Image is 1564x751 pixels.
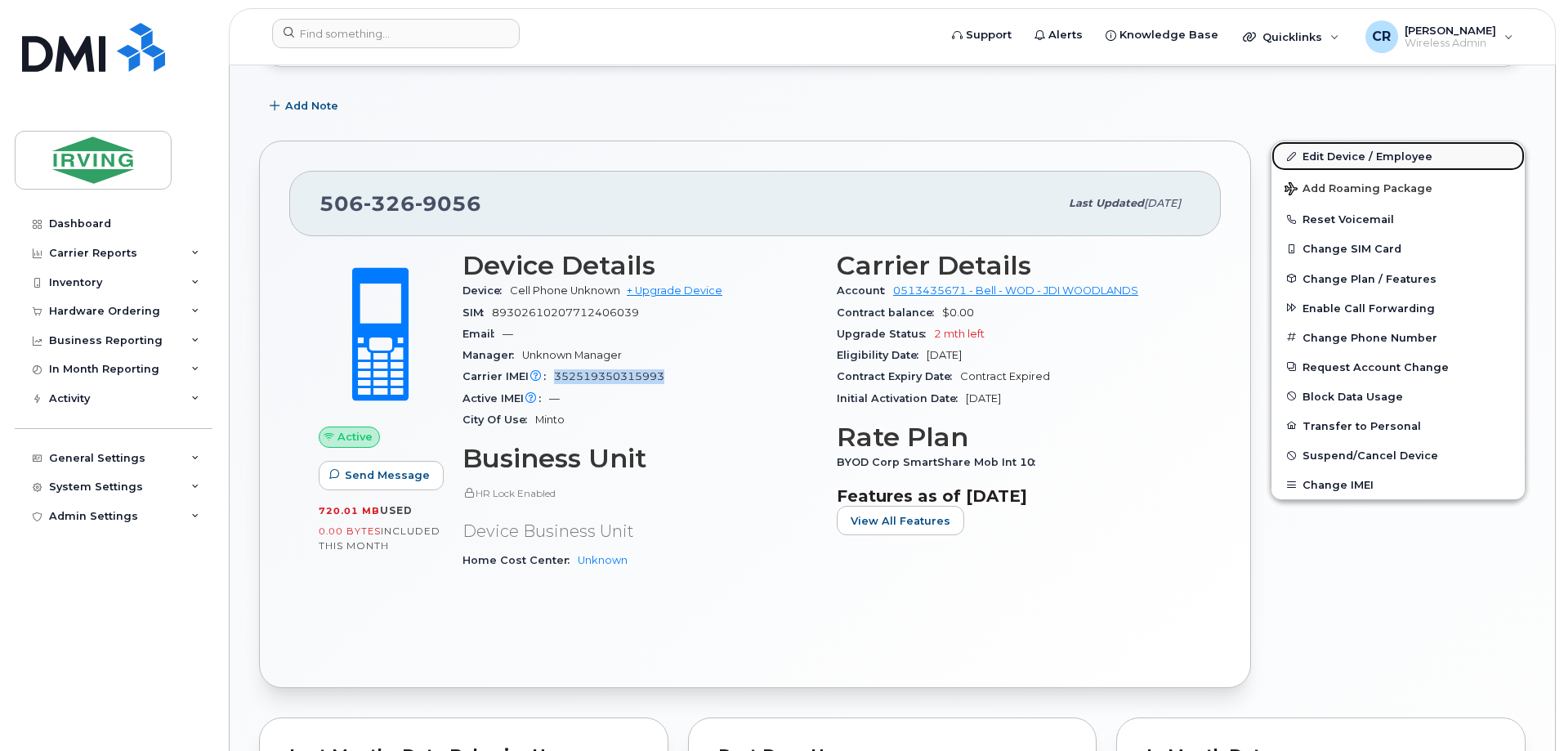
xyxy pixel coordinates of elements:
button: Add Roaming Package [1271,171,1525,204]
button: Reset Voicemail [1271,204,1525,234]
span: Add Roaming Package [1285,182,1432,198]
span: used [380,504,413,516]
span: Add Note [285,98,338,114]
span: $0.00 [942,306,974,319]
span: Last updated [1069,197,1144,209]
h3: Business Unit [462,444,817,473]
span: Enable Call Forwarding [1303,302,1435,314]
span: Account [837,284,893,297]
span: Email [462,328,503,340]
span: Eligibility Date [837,349,927,361]
span: Upgrade Status [837,328,934,340]
span: Wireless Admin [1405,37,1496,50]
span: [DATE] [927,349,962,361]
h3: Features as of [DATE] [837,486,1191,506]
a: Unknown [578,554,628,566]
button: Change Phone Number [1271,323,1525,352]
span: Change Plan / Features [1303,272,1437,284]
button: Suspend/Cancel Device [1271,440,1525,470]
div: Quicklinks [1231,20,1351,53]
span: Unknown Manager [522,349,622,361]
span: 2 mth left [934,328,985,340]
span: Home Cost Center [462,554,578,566]
span: Contract Expiry Date [837,370,960,382]
a: + Upgrade Device [627,284,722,297]
span: 89302610207712406039 [492,306,639,319]
button: Enable Call Forwarding [1271,293,1525,323]
a: Knowledge Base [1094,19,1230,51]
span: CR [1372,27,1391,47]
h3: Carrier Details [837,251,1191,280]
span: 720.01 MB [319,505,380,516]
span: [DATE] [1144,197,1181,209]
span: — [549,392,560,405]
span: [PERSON_NAME] [1405,24,1496,37]
a: 0513435671 - Bell - WOD - JDI WOODLANDS [893,284,1138,297]
span: Cell Phone Unknown [510,284,620,297]
span: Initial Activation Date [837,392,966,405]
a: Support [941,19,1023,51]
span: Support [966,27,1012,43]
a: Edit Device / Employee [1271,141,1525,171]
span: — [503,328,513,340]
span: City Of Use [462,413,535,426]
button: Send Message [319,461,444,490]
a: Alerts [1023,19,1094,51]
button: Change IMEI [1271,470,1525,499]
h3: Rate Plan [837,422,1191,452]
span: Alerts [1048,27,1083,43]
span: BYOD Corp SmartShare Mob Int 10 [837,456,1043,468]
h3: Device Details [462,251,817,280]
button: View All Features [837,506,964,535]
span: Suspend/Cancel Device [1303,449,1438,462]
span: Carrier IMEI [462,370,554,382]
button: Change Plan / Features [1271,264,1525,293]
button: Request Account Change [1271,352,1525,382]
span: Device [462,284,510,297]
p: HR Lock Enabled [462,486,817,500]
span: Send Message [345,467,430,483]
div: Crystal Rowe [1354,20,1525,53]
input: Find something... [272,19,520,48]
span: View All Features [851,513,950,529]
span: SIM [462,306,492,319]
span: 0.00 Bytes [319,525,381,537]
button: Change SIM Card [1271,234,1525,263]
span: Knowledge Base [1119,27,1218,43]
span: Minto [535,413,565,426]
span: Manager [462,349,522,361]
button: Transfer to Personal [1271,411,1525,440]
span: Quicklinks [1262,30,1322,43]
span: 352519350315993 [554,370,664,382]
span: 506 [320,191,481,216]
p: Device Business Unit [462,520,817,543]
span: Contract balance [837,306,942,319]
span: 9056 [415,191,481,216]
span: [DATE] [966,392,1001,405]
button: Add Note [259,92,352,121]
span: Contract Expired [960,370,1050,382]
button: Block Data Usage [1271,382,1525,411]
span: Active IMEI [462,392,549,405]
span: 326 [364,191,415,216]
span: Active [337,429,373,445]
